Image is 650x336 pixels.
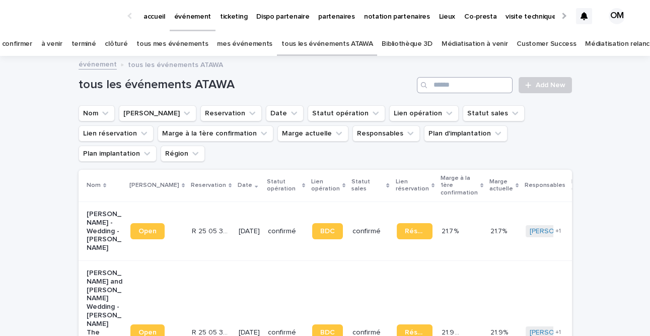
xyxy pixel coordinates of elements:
[191,180,226,191] p: Reservation
[192,225,230,236] p: R 25 05 3705
[442,32,508,56] a: Médiatisation à venir
[267,176,299,195] p: Statut opération
[238,180,252,191] p: Date
[138,228,157,235] span: Open
[320,329,335,336] span: BDC
[424,125,508,142] button: Plan d'implantation
[352,227,388,236] p: confirmé
[79,125,154,142] button: Lien réservation
[130,223,165,239] a: Open
[79,78,413,92] h1: tous les événements ATAWA
[79,105,115,121] button: Nom
[311,176,340,195] p: Lien opération
[519,77,571,93] a: Add New
[525,180,565,191] p: Responsables
[405,329,424,336] span: Réservation
[320,228,335,235] span: BDC
[119,105,196,121] button: Lien Stacker
[129,180,179,191] p: [PERSON_NAME]
[128,58,223,70] p: tous les événements ATAWA
[536,82,565,89] span: Add New
[351,176,384,195] p: Statut sales
[389,105,459,121] button: Lien opération
[312,223,343,239] a: BDC
[281,32,373,56] a: tous les événements ATAWA
[417,77,513,93] input: Search
[266,105,304,121] button: Date
[463,105,525,121] button: Statut sales
[136,32,208,56] a: tous mes événements
[20,6,118,26] img: Ls34BcGeRexTGTNfXpUC
[268,227,304,236] p: confirmé
[79,58,117,70] a: événement
[490,225,509,236] p: 21.7%
[277,125,348,142] button: Marge actuelle
[555,329,561,335] span: + 1
[79,146,157,162] button: Plan implantation
[442,225,461,236] p: 21.7 %
[308,105,385,121] button: Statut opération
[382,32,432,56] a: Bibliothèque 3D
[217,32,272,56] a: mes événements
[41,32,62,56] a: à venir
[200,105,262,121] button: Reservation
[609,8,625,24] div: OM
[397,223,432,239] a: Réservation
[138,329,157,336] span: Open
[87,210,122,252] p: [PERSON_NAME] - Wedding - [PERSON_NAME]
[105,32,127,56] a: clôturé
[161,146,205,162] button: Région
[87,180,101,191] p: Nom
[530,227,585,236] a: [PERSON_NAME]
[71,32,96,56] a: terminé
[405,228,424,235] span: Réservation
[441,173,478,198] p: Marge à la 1ère confirmation
[517,32,576,56] a: Customer Success
[489,176,513,195] p: Marge actuelle
[352,125,420,142] button: Responsables
[555,228,561,234] span: + 1
[158,125,273,142] button: Marge à la 1ère confirmation
[239,227,260,236] p: [DATE]
[396,176,429,195] p: Lien réservation
[571,176,613,195] p: Plan d'implantation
